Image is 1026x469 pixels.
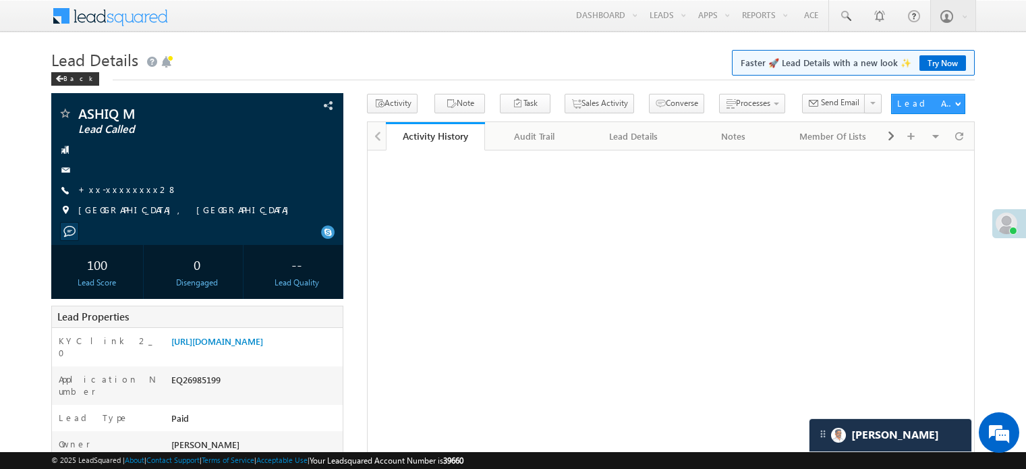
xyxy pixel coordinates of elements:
[565,94,634,113] button: Sales Activity
[396,130,475,142] div: Activity History
[78,123,259,136] span: Lead Called
[443,456,463,466] span: 39660
[256,456,308,464] a: Acceptable Use
[897,97,954,109] div: Lead Actions
[496,128,572,144] div: Audit Trail
[719,94,785,113] button: Processes
[500,94,550,113] button: Task
[125,456,144,464] a: About
[585,122,684,150] a: Lead Details
[851,429,939,441] span: Carter
[59,438,90,450] label: Owner
[55,252,140,277] div: 100
[784,122,883,150] a: Member Of Lists
[168,412,343,431] div: Paid
[51,454,463,467] span: © 2025 LeadSquared | | | | |
[919,55,966,71] a: Try Now
[154,277,239,289] div: Disengaged
[891,94,965,114] button: Lead Actions
[202,456,254,464] a: Terms of Service
[59,412,129,424] label: Lead Type
[831,428,846,443] img: Carter
[146,456,200,464] a: Contact Support
[795,128,871,144] div: Member Of Lists
[809,418,972,452] div: carter-dragCarter[PERSON_NAME]
[51,49,138,70] span: Lead Details
[649,94,704,113] button: Converse
[434,94,485,113] button: Note
[171,335,263,347] a: [URL][DOMAIN_NAME]
[51,72,106,83] a: Back
[57,310,129,323] span: Lead Properties
[254,252,339,277] div: --
[310,456,463,466] span: Your Leadsquared Account Number is
[386,122,485,150] a: Activity History
[59,373,157,397] label: Application Number
[78,184,177,195] a: +xx-xxxxxxxx28
[485,122,584,150] a: Audit Trail
[802,94,865,113] button: Send Email
[821,96,859,109] span: Send Email
[59,335,157,359] label: KYC link 2_0
[78,107,259,120] span: ASHIQ M
[818,429,828,439] img: carter-drag
[55,277,140,289] div: Lead Score
[741,56,966,70] span: Faster 🚀 Lead Details with a new look ✨
[168,373,343,392] div: EQ26985199
[254,277,339,289] div: Lead Quality
[154,252,239,277] div: 0
[684,122,783,150] a: Notes
[78,204,295,217] span: [GEOGRAPHIC_DATA], [GEOGRAPHIC_DATA]
[695,128,771,144] div: Notes
[51,72,99,86] div: Back
[367,94,418,113] button: Activity
[736,98,770,108] span: Processes
[596,128,672,144] div: Lead Details
[171,439,239,450] span: [PERSON_NAME]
